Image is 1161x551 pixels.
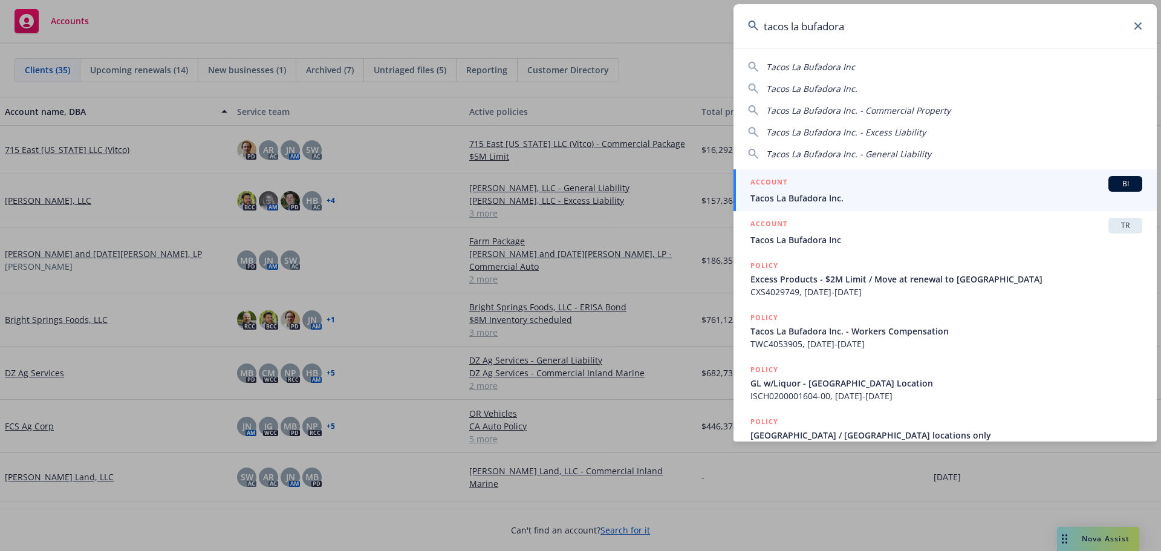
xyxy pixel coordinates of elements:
span: Tacos La Bufadora Inc. - Workers Compensation [750,325,1142,337]
span: GL w/Liquor - [GEOGRAPHIC_DATA] Location [750,377,1142,390]
span: Tacos La Bufadora Inc. - Excess Liability [766,126,926,138]
span: ISCH0200001604-00, [DATE]-[DATE] [750,390,1142,402]
span: Tacos La Bufadora Inc. - General Liability [766,148,931,160]
a: POLICYTacos La Bufadora Inc. - Workers CompensationTWC4053905, [DATE]-[DATE] [733,305,1157,357]
span: TWC4053905, [DATE]-[DATE] [750,337,1142,350]
span: Tacos La Bufadora Inc. - Commercial Property [766,105,951,116]
span: Tacos La Bufadora Inc [766,61,855,73]
span: CXS4029749, [DATE]-[DATE] [750,285,1142,298]
h5: ACCOUNT [750,176,787,191]
span: BI [1113,178,1137,189]
h5: POLICY [750,364,778,376]
span: [GEOGRAPHIC_DATA] / [GEOGRAPHIC_DATA] locations only [750,429,1142,442]
h5: POLICY [750,259,778,272]
span: Tacos La Bufadora Inc. [766,83,857,94]
span: TR [1113,220,1137,231]
h5: ACCOUNT [750,218,787,232]
input: Search... [733,4,1157,48]
h5: POLICY [750,416,778,428]
a: POLICY[GEOGRAPHIC_DATA] / [GEOGRAPHIC_DATA] locations only [733,409,1157,461]
a: ACCOUNTBITacos La Bufadora Inc. [733,169,1157,211]
h5: POLICY [750,311,778,324]
span: Excess Products - $2M Limit / Move at renewal to [GEOGRAPHIC_DATA] [750,273,1142,285]
a: ACCOUNTTRTacos La Bufadora Inc [733,211,1157,253]
span: Tacos La Bufadora Inc [750,233,1142,246]
a: POLICYExcess Products - $2M Limit / Move at renewal to [GEOGRAPHIC_DATA]CXS4029749, [DATE]-[DATE] [733,253,1157,305]
span: Tacos La Bufadora Inc. [750,192,1142,204]
a: POLICYGL w/Liquor - [GEOGRAPHIC_DATA] LocationISCH0200001604-00, [DATE]-[DATE] [733,357,1157,409]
